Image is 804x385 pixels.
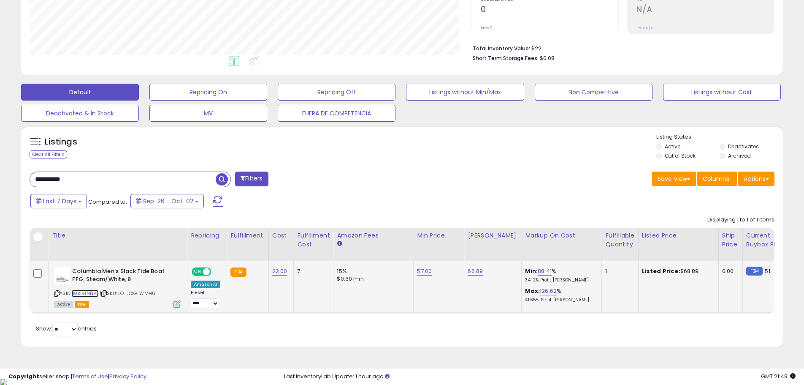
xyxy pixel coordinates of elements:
div: $0.30 min [337,275,407,283]
span: Sep-26 - Oct-02 [143,197,193,205]
div: Clear All Filters [30,150,67,158]
label: Deactivated [728,143,760,150]
button: Actions [738,172,774,186]
div: Title [52,231,184,240]
div: Current Buybox Price [746,231,790,249]
small: FBA [230,268,246,277]
div: Min Price [417,231,460,240]
div: % [525,287,595,303]
span: Show: entries [36,325,97,333]
div: ASIN: [54,268,181,307]
th: The percentage added to the cost of goods (COGS) that forms the calculator for Min & Max prices. [522,228,602,261]
a: 126.62 [540,287,557,295]
div: Last InventoryLab Update: 1 hour ago. [284,373,796,381]
span: OFF [210,268,224,276]
span: Columns [703,175,729,183]
label: Active [665,143,680,150]
p: Listing States: [656,133,783,141]
button: Repricing On [149,84,267,101]
div: Repricing [191,231,223,240]
b: Short Term Storage Fees: [473,55,539,62]
div: 0.00 [722,268,736,275]
div: Amazon Fees [337,231,410,240]
button: Default [21,84,139,101]
div: Fulfillment [230,231,265,240]
p: 41.65% Profit [PERSON_NAME] [525,297,595,303]
button: FUERA DE COMPETENCIA [278,105,395,122]
a: 22.00 [272,267,287,276]
a: 66.89 [468,267,483,276]
span: 2025-10-11 21:49 GMT [761,372,796,380]
div: 1 [605,268,631,275]
div: % [525,268,595,283]
span: Last 7 Days [43,197,76,205]
span: 51 [765,267,770,275]
b: Total Inventory Value: [473,45,530,52]
h2: 0 [481,5,618,16]
div: Markup on Cost [525,231,598,240]
div: seller snap | | [8,373,146,381]
button: Listings without Cost [663,84,781,101]
div: $68.89 [642,268,712,275]
h2: N/A [636,5,774,16]
label: Archived [728,152,751,159]
small: FBM [746,267,763,276]
a: 57.00 [417,267,432,276]
button: Listings without Min/Max [406,84,524,101]
strong: Copyright [8,372,39,380]
b: Min: [525,267,538,275]
p: 34.12% Profit [PERSON_NAME] [525,277,595,283]
div: Listed Price [642,231,715,240]
div: Ship Price [722,231,739,249]
b: Columbia Men's Slack Tide Boat PFG, Steam/White, 8 [72,268,175,285]
span: All listings currently available for purchase on Amazon [54,301,73,308]
a: 88.41 [538,267,552,276]
span: Compared to: [88,198,127,206]
div: Fulfillable Quantity [605,231,634,249]
h5: Listings [45,136,77,148]
div: Displaying 1 to 1 of 1 items [707,216,774,224]
button: MV [149,105,267,122]
span: | SKU: LO-JO1G-WMH6 [100,290,155,297]
div: Preset: [191,290,220,309]
span: $0.08 [540,54,555,62]
a: Privacy Policy [109,372,146,380]
div: Cost [272,231,290,240]
li: $22 [473,43,768,53]
span: FBA [75,301,89,308]
small: Amazon Fees. [337,240,342,248]
label: Out of Stock [665,152,696,159]
small: Prev: N/A [636,25,653,30]
button: Columns [697,172,737,186]
img: 210wcJDbWLL._SL40_.jpg [54,268,70,284]
button: Sep-26 - Oct-02 [130,194,204,208]
button: Non Competitive [535,84,652,101]
a: B0B1RTNNVJ [71,290,99,297]
button: Deactivated & In Stock [21,105,139,122]
small: Prev: 0 [481,25,493,30]
button: Repricing Off [278,84,395,101]
a: Terms of Use [72,372,108,380]
div: 15% [337,268,407,275]
div: 7 [297,268,327,275]
span: ON [192,268,203,276]
button: Save View [652,172,696,186]
button: Filters [235,172,268,186]
div: Amazon AI [191,281,220,288]
div: Fulfillment Cost [297,231,330,249]
div: [PERSON_NAME] [468,231,518,240]
b: Listed Price: [642,267,680,275]
button: Last 7 Days [30,194,87,208]
b: Max: [525,287,540,295]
